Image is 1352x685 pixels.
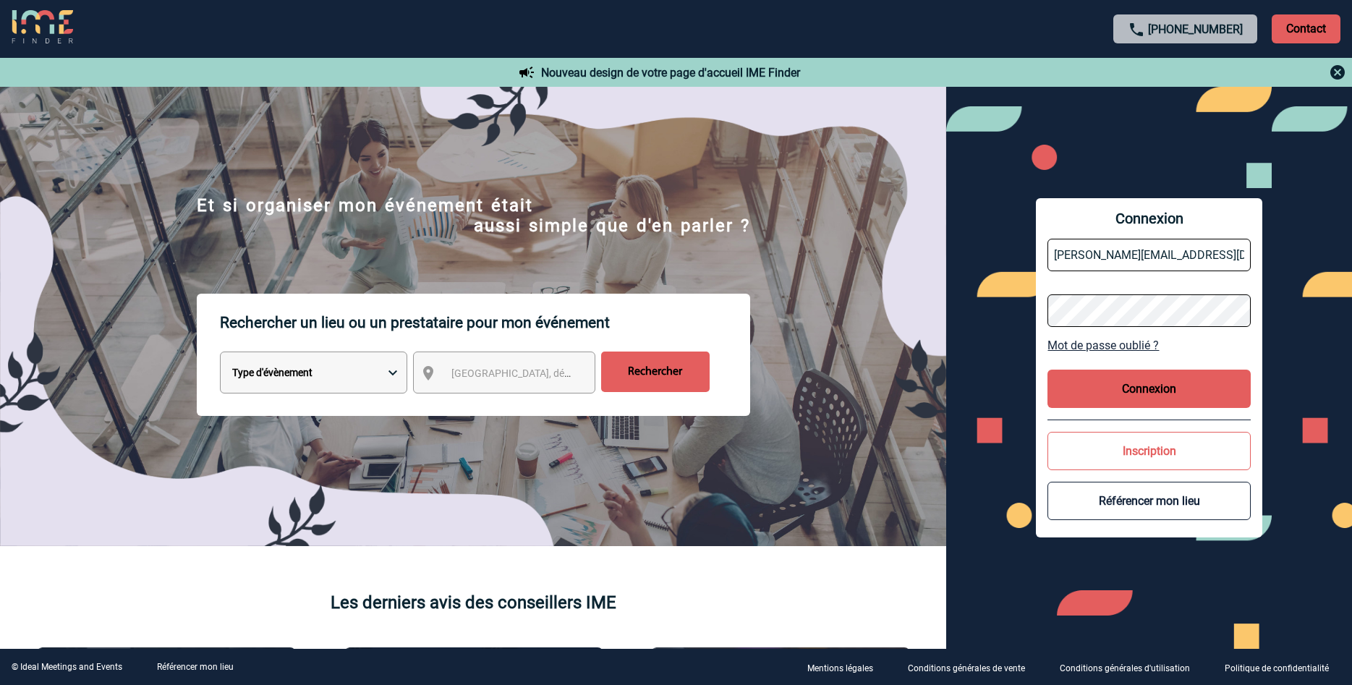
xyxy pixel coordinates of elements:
button: Inscription [1047,432,1250,470]
a: Conditions générales d'utilisation [1048,660,1213,674]
p: Rechercher un lieu ou un prestataire pour mon événement [220,294,750,352]
a: Conditions générales de vente [896,660,1048,674]
input: Rechercher [601,352,710,392]
button: Connexion [1047,370,1250,408]
button: Référencer mon lieu [1047,482,1250,520]
p: Conditions générales d'utilisation [1060,663,1190,673]
img: call-24-px.png [1128,21,1145,38]
p: Contact [1272,14,1340,43]
a: Mentions légales [796,660,896,674]
a: [PHONE_NUMBER] [1148,22,1243,36]
p: Politique de confidentialité [1225,663,1329,673]
a: Politique de confidentialité [1213,660,1352,674]
p: Conditions générales de vente [908,663,1025,673]
a: Mot de passe oublié ? [1047,339,1250,352]
span: [GEOGRAPHIC_DATA], département, région... [451,367,652,379]
div: © Ideal Meetings and Events [12,662,122,672]
a: Référencer mon lieu [157,662,234,672]
p: Mentions légales [807,663,873,673]
span: Connexion [1047,210,1250,227]
input: Email * [1047,239,1250,271]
